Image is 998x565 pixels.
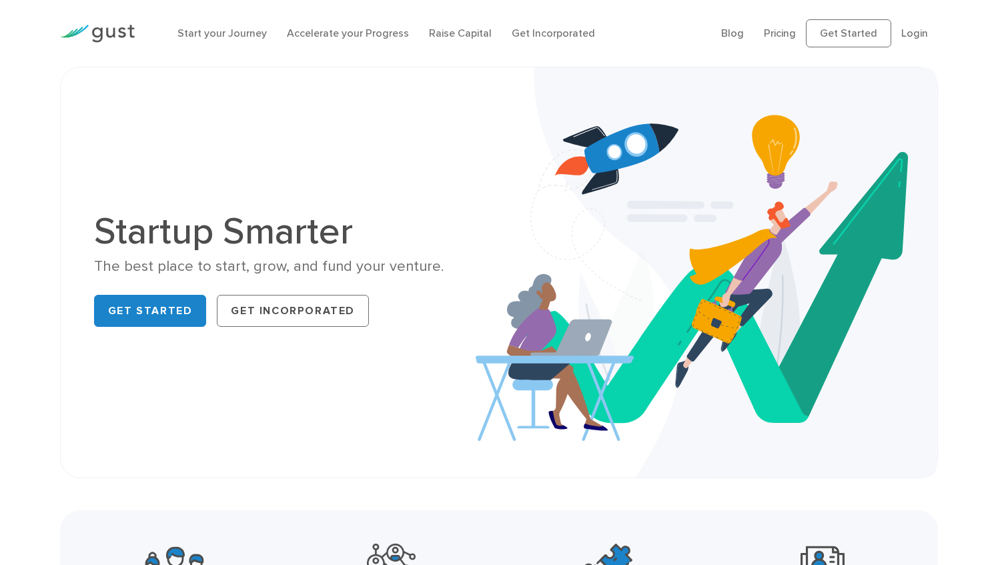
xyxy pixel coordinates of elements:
[94,295,207,327] a: Get Started
[901,27,928,39] a: Login
[429,27,492,39] a: Raise Capital
[806,19,891,47] a: Get Started
[177,27,267,39] a: Start your Journey
[287,27,409,39] a: Accelerate your Progress
[764,27,796,39] a: Pricing
[94,213,489,250] h1: Startup Smarter
[60,25,135,43] img: Gust Logo
[94,257,489,276] div: The best place to start, grow, and fund your venture.
[512,27,595,39] a: Get Incorporated
[721,27,744,39] a: Blog
[476,67,937,478] img: Startup Smarter Hero
[217,295,369,327] a: Get Incorporated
